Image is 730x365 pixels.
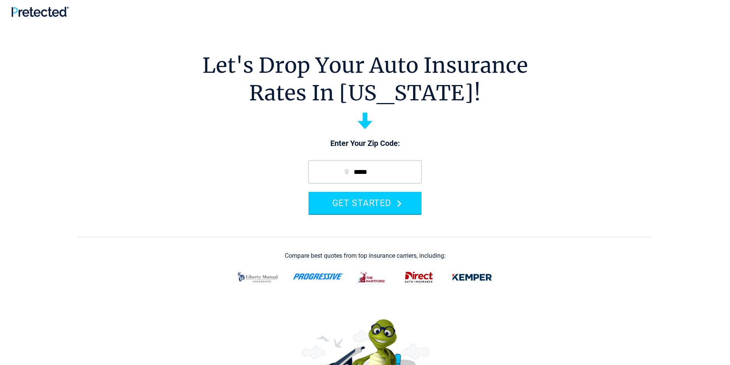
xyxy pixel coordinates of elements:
[353,267,391,287] img: thehartford
[400,267,438,287] img: direct
[447,267,497,287] img: kemper
[308,192,422,214] button: GET STARTED
[11,7,69,17] img: Pretected Logo
[293,273,344,280] img: progressive
[308,160,422,183] input: zip code
[285,252,446,259] div: Compare best quotes from top insurance carriers, including:
[301,138,429,149] p: Enter Your Zip Code:
[202,52,528,107] h1: Let's Drop Your Auto Insurance Rates In [US_STATE]!
[233,267,284,287] img: liberty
